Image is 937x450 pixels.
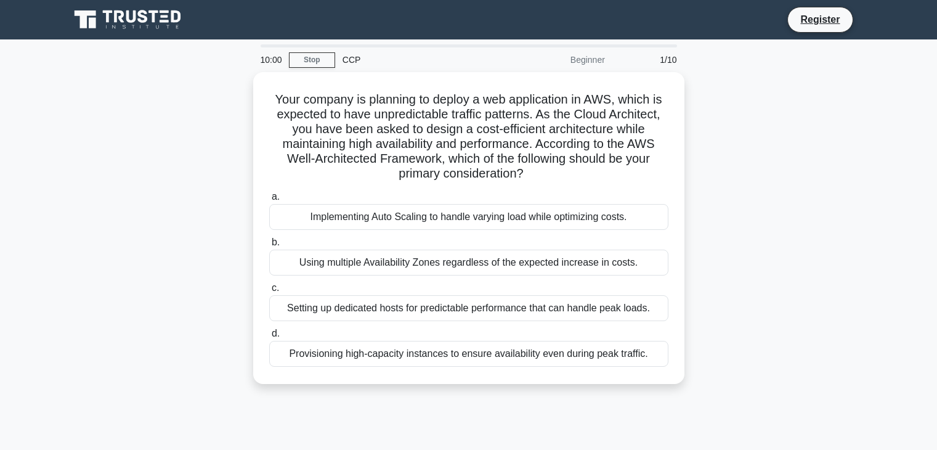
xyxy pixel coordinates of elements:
div: Using multiple Availability Zones regardless of the expected increase in costs. [269,250,668,276]
div: 10:00 [253,47,289,72]
div: Beginner [505,47,612,72]
span: c. [272,282,279,293]
div: Provisioning high-capacity instances to ensure availability even during peak traffic. [269,341,668,367]
span: d. [272,328,280,338]
div: Setting up dedicated hosts for predictable performance that can handle peak loads. [269,295,668,321]
div: 1/10 [612,47,684,72]
div: CCP [335,47,505,72]
span: a. [272,191,280,202]
a: Stop [289,52,335,68]
span: b. [272,237,280,247]
div: Implementing Auto Scaling to handle varying load while optimizing costs. [269,204,668,230]
a: Register [793,12,847,27]
h5: Your company is planning to deploy a web application in AWS, which is expected to have unpredicta... [268,92,670,182]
